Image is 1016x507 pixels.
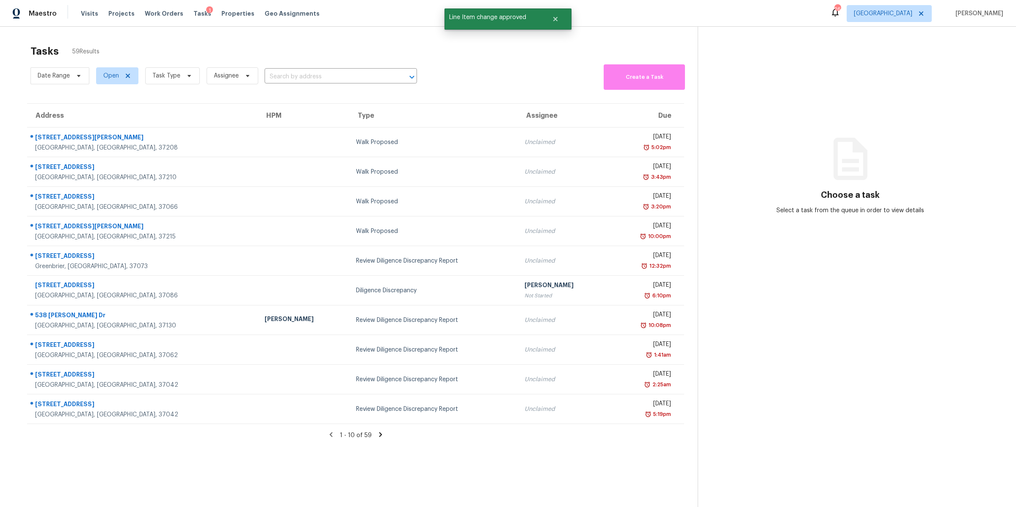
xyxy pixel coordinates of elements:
span: 59 Results [72,47,99,56]
span: Line Item change approved [444,8,541,26]
div: Diligence Discrepancy [356,286,511,295]
img: Overdue Alarm Icon [643,143,650,152]
div: [STREET_ADDRESS] [35,400,251,410]
div: [GEOGRAPHIC_DATA], [GEOGRAPHIC_DATA], 37066 [35,203,251,211]
div: Review Diligence Discrepancy Report [356,257,511,265]
div: [STREET_ADDRESS][PERSON_NAME] [35,222,251,233]
button: Open [406,71,418,83]
img: Overdue Alarm Icon [644,380,651,389]
img: Overdue Alarm Icon [643,173,649,181]
div: [DATE] [616,310,671,321]
div: [STREET_ADDRESS] [35,341,251,351]
div: [STREET_ADDRESS][PERSON_NAME] [35,133,251,144]
div: [STREET_ADDRESS] [35,192,251,203]
div: Walk Proposed [356,168,511,176]
span: Work Orders [145,9,183,18]
div: 1 [206,6,213,15]
div: Review Diligence Discrepancy Report [356,346,511,354]
span: Tasks [193,11,211,17]
h3: Choose a task [821,191,880,199]
img: Overdue Alarm Icon [645,410,652,418]
div: [GEOGRAPHIC_DATA], [GEOGRAPHIC_DATA], 37062 [35,351,251,360]
img: Overdue Alarm Icon [640,321,647,330]
div: 26 [834,5,840,14]
button: Create a Task [604,64,685,90]
div: Review Diligence Discrepancy Report [356,316,511,324]
div: [GEOGRAPHIC_DATA], [GEOGRAPHIC_DATA], 37086 [35,291,251,300]
div: Review Diligence Discrepancy Report [356,405,511,413]
div: Unclaimed [525,138,602,147]
span: Create a Task [608,72,681,82]
div: [GEOGRAPHIC_DATA], [GEOGRAPHIC_DATA], 37210 [35,173,251,182]
div: 1:41am [652,351,671,359]
span: [GEOGRAPHIC_DATA] [854,9,912,18]
div: Unclaimed [525,168,602,176]
div: Not Started [525,291,602,300]
div: [DATE] [616,222,671,232]
span: Assignee [214,72,239,80]
div: Select a task from the queue in order to view details [774,206,927,215]
div: [PERSON_NAME] [265,315,342,325]
div: 6:10pm [651,291,671,300]
div: [STREET_ADDRESS] [35,281,251,291]
div: Walk Proposed [356,138,511,147]
div: [DATE] [616,251,671,262]
div: 2:25am [651,380,671,389]
div: 3:20pm [649,202,671,211]
div: Unclaimed [525,197,602,206]
div: Unclaimed [525,346,602,354]
div: [DATE] [616,370,671,380]
span: Open [103,72,119,80]
div: 12:32pm [648,262,671,270]
div: Unclaimed [525,227,602,235]
img: Overdue Alarm Icon [640,232,646,241]
div: Walk Proposed [356,197,511,206]
span: [PERSON_NAME] [952,9,1003,18]
span: Visits [81,9,98,18]
input: Search by address [265,70,393,83]
div: [GEOGRAPHIC_DATA], [GEOGRAPHIC_DATA], 37208 [35,144,251,152]
div: [DATE] [616,399,671,410]
span: Geo Assignments [265,9,320,18]
div: 538 [PERSON_NAME] Dr [35,311,251,321]
div: 10:08pm [647,321,671,330]
th: HPM [258,104,349,127]
th: Type [349,104,518,127]
div: 5:02pm [650,143,671,152]
div: 5:19pm [652,410,671,418]
div: Unclaimed [525,257,602,265]
span: 1 - 10 of 59 [340,432,372,438]
div: [PERSON_NAME] [525,281,602,291]
h2: Tasks [30,47,59,55]
div: 3:43pm [649,173,671,181]
th: Assignee [518,104,609,127]
button: Close [541,11,569,28]
div: [GEOGRAPHIC_DATA], [GEOGRAPHIC_DATA], 37130 [35,321,251,330]
th: Due [609,104,684,127]
div: Unclaimed [525,316,602,324]
div: Unclaimed [525,405,602,413]
div: [GEOGRAPHIC_DATA], [GEOGRAPHIC_DATA], 37215 [35,233,251,241]
div: [STREET_ADDRESS] [35,370,251,381]
span: Maestro [29,9,57,18]
th: Address [27,104,258,127]
div: Unclaimed [525,375,602,384]
span: Properties [221,9,254,18]
div: [STREET_ADDRESS] [35,163,251,173]
div: [GEOGRAPHIC_DATA], [GEOGRAPHIC_DATA], 37042 [35,381,251,389]
img: Overdue Alarm Icon [646,351,652,359]
div: [DATE] [616,281,671,291]
div: 10:00pm [646,232,671,241]
div: [STREET_ADDRESS] [35,252,251,262]
span: Date Range [38,72,70,80]
div: [DATE] [616,192,671,202]
div: Walk Proposed [356,227,511,235]
div: [GEOGRAPHIC_DATA], [GEOGRAPHIC_DATA], 37042 [35,410,251,419]
div: Greenbrier, [GEOGRAPHIC_DATA], 37073 [35,262,251,271]
span: Projects [108,9,135,18]
span: Task Type [152,72,180,80]
img: Overdue Alarm Icon [641,262,648,270]
div: [DATE] [616,162,671,173]
img: Overdue Alarm Icon [643,202,649,211]
div: [DATE] [616,133,671,143]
